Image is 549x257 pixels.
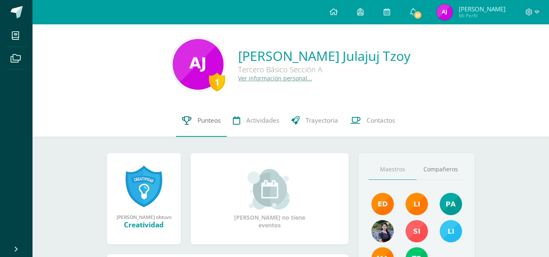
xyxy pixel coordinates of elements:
[367,116,395,125] span: Contactos
[229,169,310,229] div: [PERSON_NAME] no tiene eventos
[285,104,344,137] a: Trayectoria
[440,193,462,215] img: 40c28ce654064086a0d3fb3093eec86e.png
[459,5,506,13] span: [PERSON_NAME]
[306,116,338,125] span: Trayectoria
[371,220,394,242] img: 9b17679b4520195df407efdfd7b84603.png
[406,220,428,242] img: f1876bea0eda9ed609c3471a3207beac.png
[246,116,279,125] span: Actividades
[115,214,173,220] div: [PERSON_NAME] obtuvo
[371,193,394,215] img: f40e456500941b1b33f0807dd74ea5cf.png
[459,12,506,19] span: Mi Perfil
[238,74,312,82] a: Ver información personal...
[406,193,428,215] img: cefb4344c5418beef7f7b4a6cc3e812c.png
[344,104,401,137] a: Contactos
[436,4,453,20] img: 249fad468ed6f75ff95078b0f23e606a.png
[227,104,285,137] a: Actividades
[247,169,292,209] img: event_small.png
[197,116,221,125] span: Punteos
[417,159,464,180] a: Compañeros
[238,65,410,74] div: Tercero Básico Sección A
[209,73,225,91] div: 1
[369,159,417,180] a: Maestros
[440,220,462,242] img: 93ccdf12d55837f49f350ac5ca2a40a5.png
[238,47,410,65] a: [PERSON_NAME] Julajuj Tzoy
[176,104,227,137] a: Punteos
[115,220,173,229] div: Creatividad
[173,39,224,90] img: d67493bc933ce7ffa08883be11d44783.png
[413,11,422,19] span: 51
